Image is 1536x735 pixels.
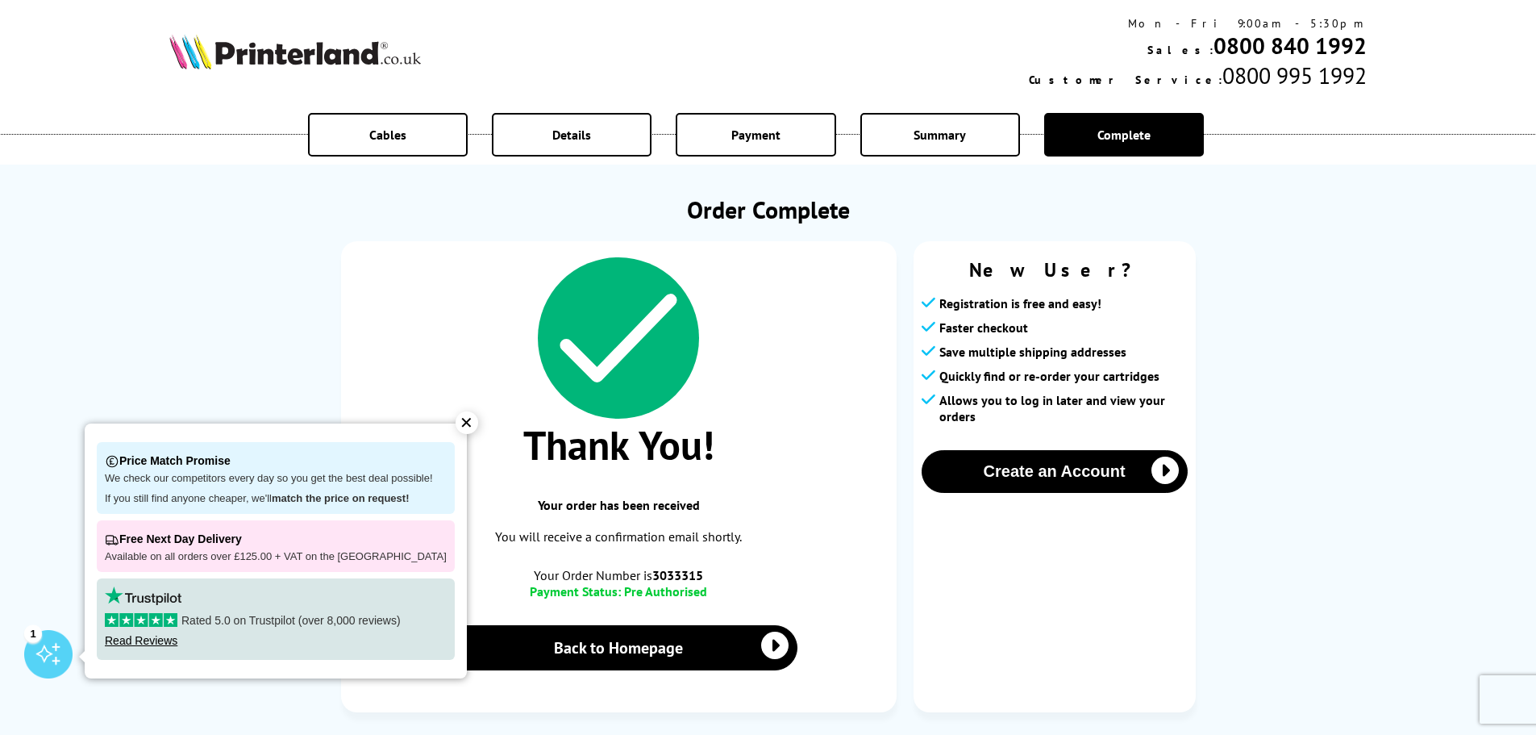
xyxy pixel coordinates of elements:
span: New User? [922,257,1188,282]
span: Your Order Number is [357,567,880,583]
img: Printerland Logo [169,34,421,69]
strong: match the price on request! [272,492,409,504]
p: You will receive a confirmation email shortly. [357,526,880,548]
span: Quickly find or re-order your cartridges [939,368,1159,384]
span: Cables [369,127,406,143]
span: Thank You! [357,419,880,471]
span: Save multiple shipping addresses [939,344,1126,360]
p: Available on all orders over £125.00 + VAT on the [GEOGRAPHIC_DATA] [105,550,447,564]
p: If you still find anyone cheaper, we'll [105,492,447,506]
p: Price Match Promise [105,450,447,472]
p: Free Next Day Delivery [105,528,447,550]
a: 0800 840 1992 [1213,31,1367,61]
img: stars-5.svg [105,613,177,627]
p: Rated 5.0 on Trustpilot (over 8,000 reviews) [105,613,447,628]
span: Payment [731,127,780,143]
img: trustpilot rating [105,587,181,605]
span: Summary [914,127,966,143]
span: Faster checkout [939,319,1028,336]
span: Pre Authorised [624,583,707,599]
span: Allows you to log in later and view your orders [939,392,1188,424]
span: Your order has been received [357,497,880,513]
div: ✕ [456,411,478,434]
span: Customer Service: [1029,73,1222,87]
div: Mon - Fri 9:00am - 5:30pm [1029,16,1367,31]
div: 1 [24,624,42,642]
span: 0800 995 1992 [1222,61,1367,90]
h1: Order Complete [341,194,1196,225]
a: Back to Homepage [439,625,798,670]
span: Sales: [1147,43,1213,57]
span: Details [552,127,591,143]
b: 3033315 [652,567,703,583]
span: Payment Status: [530,583,621,599]
p: We check our competitors every day so you get the best deal possible! [105,472,447,486]
span: Complete [1097,127,1151,143]
span: Registration is free and easy! [939,295,1101,311]
button: Create an Account [922,450,1188,493]
a: Read Reviews [105,634,177,647]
